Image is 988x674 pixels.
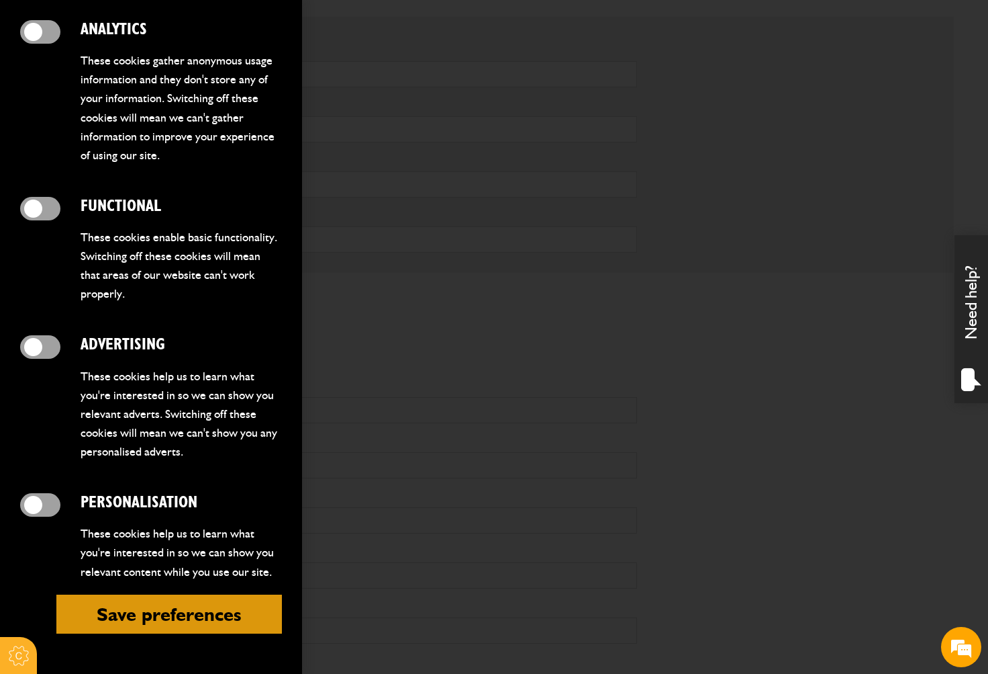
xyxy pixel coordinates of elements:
[183,414,244,432] em: Start Chat
[56,595,282,634] button: Save preferences
[81,367,282,462] p: These cookies help us to learn what you're interested in so we can show you relevant adverts. Swi...
[220,7,252,39] div: Minimize live chat window
[70,75,226,93] div: Chat with us now
[17,124,245,154] input: Enter your last name
[81,20,282,40] h2: Analytics
[81,524,282,581] p: These cookies help us to learn what you're interested in so we can show you relevant content whil...
[17,243,245,403] textarea: Type your message and hit 'Enter'
[81,335,282,355] h2: Advertising
[23,75,56,93] img: d_20077148190_company_1631870298795_20077148190
[17,164,245,194] input: Enter your email address
[81,228,282,304] p: These cookies enable basic functionality. Switching off these cookies will mean that areas of our...
[81,197,282,216] h2: Functional
[81,51,282,165] p: These cookies gather anonymous usage information and they don't store any of your information. Sw...
[17,204,245,233] input: Enter your phone number
[954,235,988,403] div: Need help?
[81,493,282,513] h2: Personalisation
